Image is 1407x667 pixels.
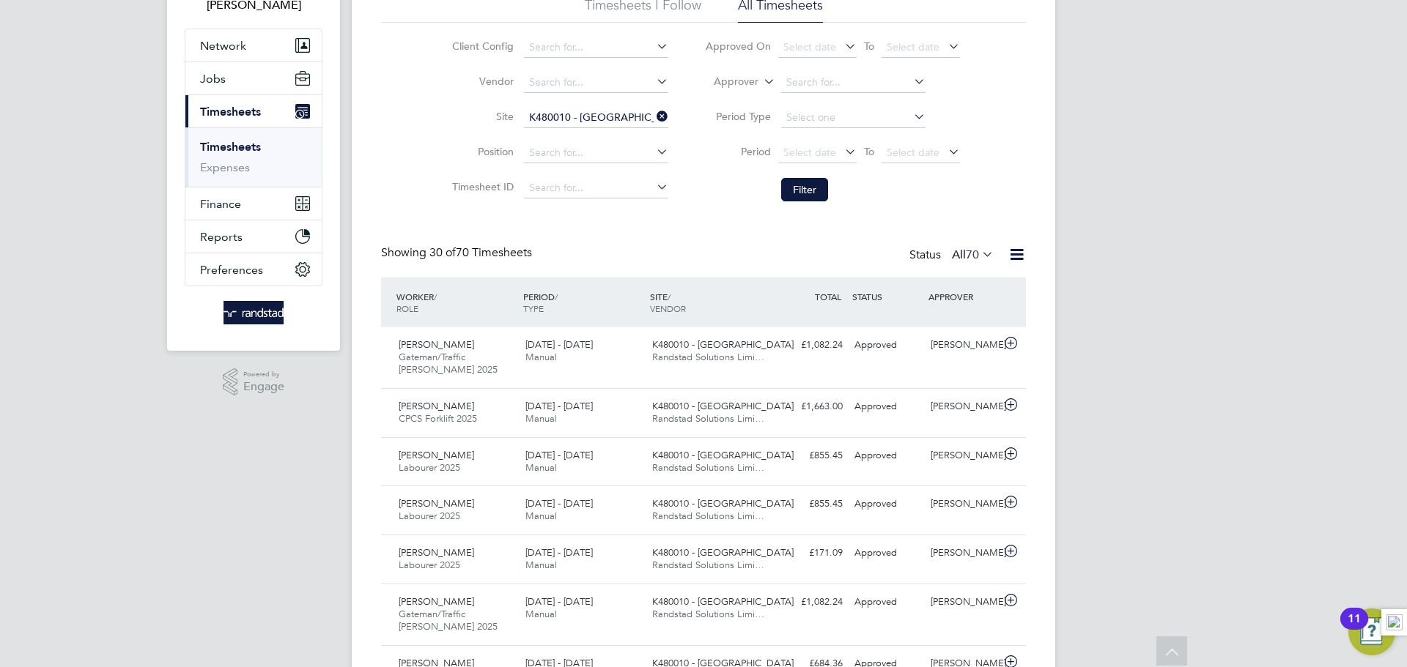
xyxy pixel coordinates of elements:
[925,283,1001,310] div: APPROVER
[705,145,771,158] label: Period
[525,559,557,571] span: Manual
[849,541,925,565] div: Approved
[555,291,558,302] span: /
[781,72,926,93] input: Search for...
[525,595,593,608] span: [DATE] - [DATE]
[396,302,418,314] span: ROLE
[925,444,1001,468] div: [PERSON_NAME]
[185,301,322,324] a: Go to home page
[652,546,794,559] span: K480010 - [GEOGRAPHIC_DATA]
[399,559,460,571] span: Labourer 2025
[399,595,474,608] span: [PERSON_NAME]
[646,283,773,321] div: SITE
[705,110,771,123] label: Period Type
[525,338,593,351] span: [DATE] - [DATE]
[429,245,532,260] span: 70 Timesheets
[909,245,997,266] div: Status
[772,333,849,357] div: £1,082.24
[1348,619,1361,638] div: 11
[650,302,686,314] span: VENDOR
[652,595,794,608] span: K480010 - [GEOGRAPHIC_DATA]
[223,368,285,396] a: Powered byEngage
[520,283,646,321] div: PERIOD
[652,608,764,620] span: Randstad Solutions Limi…
[525,546,593,559] span: [DATE] - [DATE]
[860,142,879,161] span: To
[399,400,474,412] span: [PERSON_NAME]
[781,178,828,201] button: Filter
[849,444,925,468] div: Approved
[525,608,557,620] span: Manual
[860,37,879,56] span: To
[815,291,841,302] span: TOTAL
[524,37,668,58] input: Search for...
[783,40,836,53] span: Select date
[399,497,474,510] span: [PERSON_NAME]
[524,143,668,163] input: Search for...
[448,75,514,88] label: Vendor
[925,590,1001,614] div: [PERSON_NAME]
[849,333,925,357] div: Approved
[224,301,284,324] img: randstad-logo-retina.png
[652,559,764,571] span: Randstad Solutions Limi…
[887,40,939,53] span: Select date
[652,338,794,351] span: K480010 - [GEOGRAPHIC_DATA]
[429,245,456,260] span: 30 of
[399,461,460,474] span: Labourer 2025
[783,146,836,159] span: Select date
[399,412,477,425] span: CPCS Forklift 2025
[243,381,284,393] span: Engage
[185,127,322,187] div: Timesheets
[399,351,498,376] span: Gateman/Traffic [PERSON_NAME] 2025
[200,230,243,244] span: Reports
[525,351,557,363] span: Manual
[668,291,671,302] span: /
[200,105,261,119] span: Timesheets
[525,461,557,474] span: Manual
[524,108,668,128] input: Search for...
[652,449,794,461] span: K480010 - [GEOGRAPHIC_DATA]
[772,395,849,419] div: £1,663.00
[399,449,474,461] span: [PERSON_NAME]
[652,400,794,412] span: K480010 - [GEOGRAPHIC_DATA]
[693,75,758,89] label: Approver
[399,608,498,633] span: Gateman/Traffic [PERSON_NAME] 2025
[849,590,925,614] div: Approved
[652,351,764,363] span: Randstad Solutions Limi…
[523,302,544,314] span: TYPE
[525,412,557,425] span: Manual
[781,108,926,128] input: Select one
[966,247,979,262] span: 70
[185,253,322,286] button: Preferences
[185,29,322,62] button: Network
[434,291,437,302] span: /
[849,492,925,516] div: Approved
[925,333,1001,357] div: [PERSON_NAME]
[200,72,226,86] span: Jobs
[381,245,535,261] div: Showing
[772,492,849,516] div: £855.45
[525,510,557,522] span: Manual
[200,160,250,174] a: Expenses
[243,368,284,381] span: Powered by
[200,39,246,53] span: Network
[772,541,849,565] div: £171.09
[849,283,925,310] div: STATUS
[525,449,593,461] span: [DATE] - [DATE]
[705,40,771,53] label: Approved On
[185,95,322,127] button: Timesheets
[887,146,939,159] span: Select date
[524,178,668,198] input: Search for...
[772,444,849,468] div: £855.45
[925,492,1001,516] div: [PERSON_NAME]
[652,510,764,522] span: Randstad Solutions Limi…
[772,590,849,614] div: £1,082.24
[524,72,668,93] input: Search for...
[652,461,764,474] span: Randstad Solutions Limi…
[652,497,794,510] span: K480010 - [GEOGRAPHIC_DATA]
[525,400,593,412] span: [DATE] - [DATE]
[200,140,261,154] a: Timesheets
[448,180,514,193] label: Timesheet ID
[952,247,994,262] label: All
[925,395,1001,419] div: [PERSON_NAME]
